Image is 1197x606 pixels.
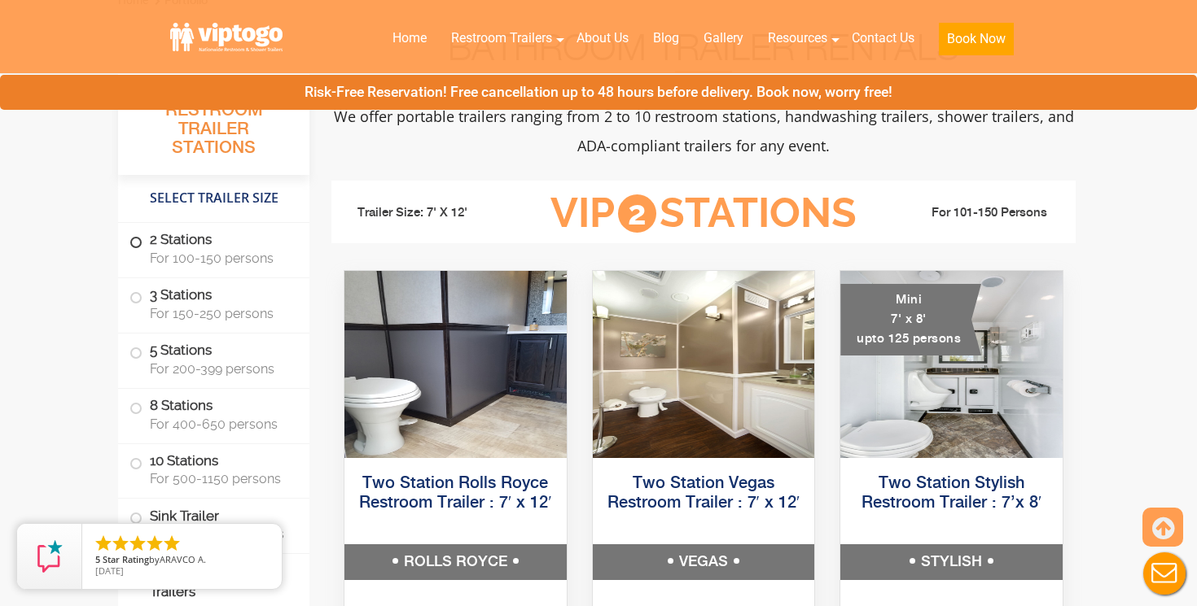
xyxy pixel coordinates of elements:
[160,553,206,565] span: ARAVCO A.
[331,102,1076,160] p: We offer portable trailers ranging from 2 to 10 restroom stations, handwashing trailers, shower t...
[439,20,564,56] a: Restroom Trailers
[344,271,567,458] img: Side view of two station restroom trailer with separate doors for males and females
[359,475,552,512] a: Two Station Rolls Royce Restroom Trailer : 7′ x 12′
[103,553,149,565] span: Star Rating
[593,271,815,458] img: Side view of two station restroom trailer with separate doors for males and females
[691,20,756,56] a: Gallery
[344,544,567,580] h5: ROLLS ROYCE
[150,471,290,486] span: For 500-1150 persons
[641,20,691,56] a: Blog
[95,555,269,566] span: by
[840,20,927,56] a: Contact Us
[128,534,147,553] li: 
[939,23,1014,55] button: Book Now
[129,334,298,384] label: 5 Stations
[129,389,298,439] label: 8 Stations
[150,251,290,266] span: For 100-150 persons
[129,223,298,273] label: 2 Stations
[380,20,439,56] a: Home
[33,540,66,573] img: Review Rating
[150,361,290,377] span: For 200-399 persons
[1132,541,1197,606] button: Live Chat
[840,271,1063,458] img: A mini restroom trailer with two separate stations and separate doors for males and females
[756,20,840,56] a: Resources
[618,194,656,233] span: 2
[840,544,1063,580] h5: STYLISH
[564,20,641,56] a: About Us
[95,553,100,565] span: 5
[862,475,1041,512] a: Two Station Stylish Restroom Trailer : 7’x 8′
[145,534,164,553] li: 
[129,444,298,495] label: 10 Stations
[593,544,815,580] h5: VEGAS
[343,189,525,238] li: Trailer Size: 7' X 12'
[150,306,290,321] span: For 150-250 persons
[95,565,124,577] span: [DATE]
[607,475,800,512] a: Two Station Vegas Restroom Trailer : 7′ x 12′
[111,534,130,553] li: 
[118,77,309,175] h3: All Portable Restroom Trailer Stations
[150,416,290,432] span: For 400-650 persons
[882,203,1064,223] li: For 101-150 Persons
[129,499,298,549] label: Sink Trailer
[525,191,882,236] h3: VIP Stations
[840,284,981,355] div: Mini 7' x 8' upto 125 persons
[927,20,1026,65] a: Book Now
[162,534,182,553] li: 
[94,534,113,553] li: 
[129,278,298,329] label: 3 Stations
[118,183,309,214] h4: Select Trailer Size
